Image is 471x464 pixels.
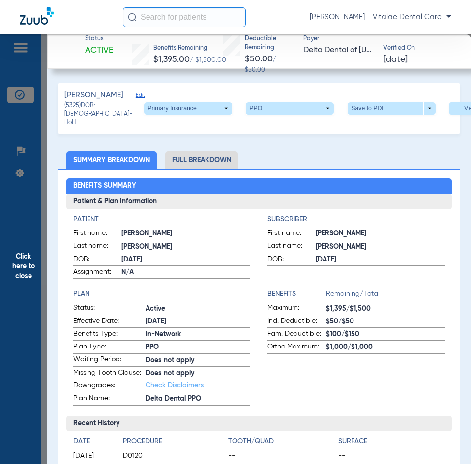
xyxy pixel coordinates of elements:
app-breakdown-title: Date [73,436,115,450]
span: Assignment: [73,267,121,279]
h4: Procedure [123,436,225,447]
button: Save to PDF [348,102,436,115]
span: [DATE] [316,255,445,265]
span: -- [338,451,445,461]
span: In-Network [146,329,251,340]
span: (5325) DOB: [DEMOGRAPHIC_DATA] - HoH [64,102,144,128]
span: [PERSON_NAME] [316,242,445,252]
span: Benefits Type: [73,329,146,341]
span: PPO [146,342,251,352]
h4: Subscriber [267,214,445,225]
span: Plan Name: [73,393,146,405]
span: Does not apply [146,368,251,378]
span: D0120 [123,451,225,461]
span: [PERSON_NAME] [121,242,251,252]
span: [PERSON_NAME] - Vitalae Dental Care [310,12,451,22]
span: / $1,500.00 [190,57,226,63]
span: $50/$50 [326,317,445,327]
li: Summary Breakdown [66,151,157,169]
img: Zuub Logo [20,7,54,25]
span: Ortho Maximum: [267,342,326,353]
app-breakdown-title: Procedure [123,436,225,450]
h3: Recent History [66,416,452,432]
app-breakdown-title: Tooth/Quad [228,436,335,450]
span: $50.00 [245,55,273,63]
a: Check Disclaimers [146,382,204,389]
span: Last name: [267,241,316,253]
span: Missing Tooth Clause: [73,368,146,379]
span: Downgrades: [73,380,146,392]
iframe: Chat Widget [422,417,471,464]
span: $1,395/$1,500 [326,304,445,314]
li: Full Breakdown [165,151,238,169]
span: $1,395.00 [153,55,190,64]
span: First name: [73,228,121,240]
span: DOB: [267,254,316,266]
span: Effective Date: [73,316,146,328]
span: Maximum: [267,303,326,315]
span: Payer [303,35,375,44]
span: Plan Type: [73,342,146,353]
span: Delta Dental of [US_STATE] [303,44,375,57]
span: Deductible Remaining [245,35,295,52]
span: Active [146,304,251,314]
span: $100/$150 [326,329,445,340]
h4: Date [73,436,115,447]
span: Active [85,44,113,57]
app-breakdown-title: Surface [338,436,445,450]
span: Last name: [73,241,121,253]
app-breakdown-title: Benefits [267,289,326,303]
span: Delta Dental PPO [146,394,251,404]
span: [PERSON_NAME] [316,229,445,239]
span: [DATE] [146,317,251,327]
h4: Benefits [267,289,326,299]
span: Waiting Period: [73,354,146,366]
span: -- [228,451,335,461]
img: Search Icon [128,13,137,22]
span: [DATE] [383,54,408,66]
h4: Tooth/Quad [228,436,335,447]
span: [DATE] [73,451,115,461]
span: [PERSON_NAME] [64,89,123,102]
span: Status: [73,303,146,315]
span: N/A [121,267,251,278]
span: Verified On [383,44,455,53]
h4: Plan [73,289,251,299]
span: [DATE] [121,255,251,265]
span: DOB: [73,254,121,266]
span: Does not apply [146,355,251,366]
button: Primary Insurance [144,102,232,115]
span: First name: [267,228,316,240]
span: Benefits Remaining [153,44,226,53]
h4: Patient [73,214,251,225]
span: Fam. Deductible: [267,329,326,341]
span: Edit [136,92,145,101]
span: Remaining/Total [326,289,445,303]
input: Search for patients [123,7,246,27]
h4: Surface [338,436,445,447]
span: Status [85,35,113,44]
span: [PERSON_NAME] [121,229,251,239]
span: Ind. Deductible: [267,316,326,328]
h3: Patient & Plan Information [66,194,452,209]
h2: Benefits Summary [66,178,452,194]
button: PPO [246,102,334,115]
span: $1,000/$1,000 [326,342,445,352]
